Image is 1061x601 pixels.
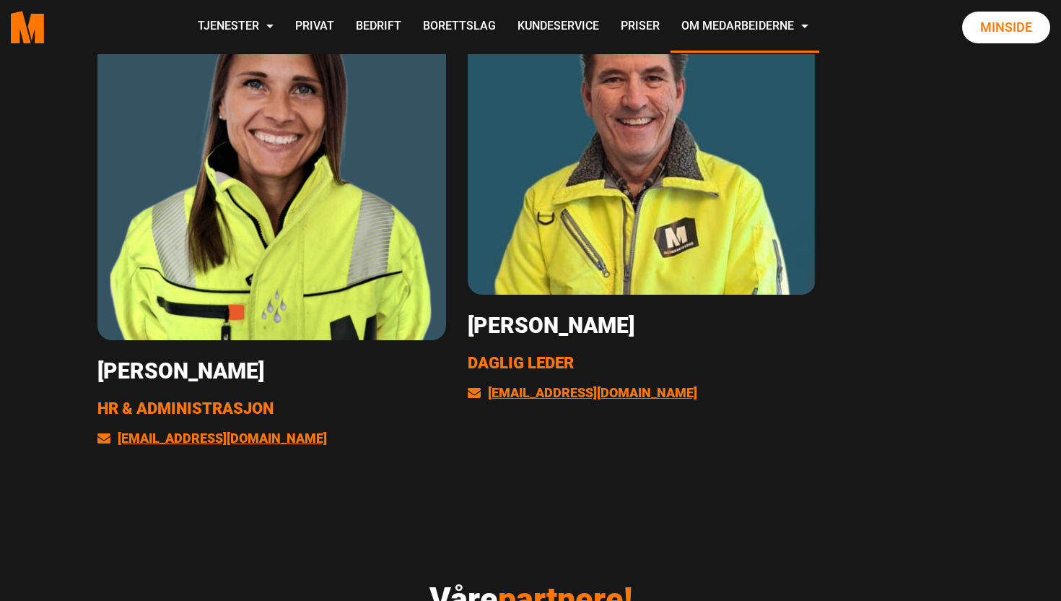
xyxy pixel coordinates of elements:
a: [EMAIL_ADDRESS][DOMAIN_NAME] [97,431,327,446]
a: Kundeservice [507,1,610,53]
a: Om Medarbeiderne [671,1,819,53]
h3: [PERSON_NAME] [97,358,446,384]
a: Bedrift [345,1,412,53]
span: Daglig leder [468,354,574,372]
span: HR & Administrasjon [97,399,274,418]
a: Minside [962,12,1050,43]
a: Tjenester [187,1,284,53]
h3: [PERSON_NAME] [468,313,816,339]
a: Borettslag [412,1,507,53]
a: [EMAIL_ADDRESS][DOMAIN_NAME] [468,385,697,400]
a: Priser [610,1,671,53]
a: Privat [284,1,345,53]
